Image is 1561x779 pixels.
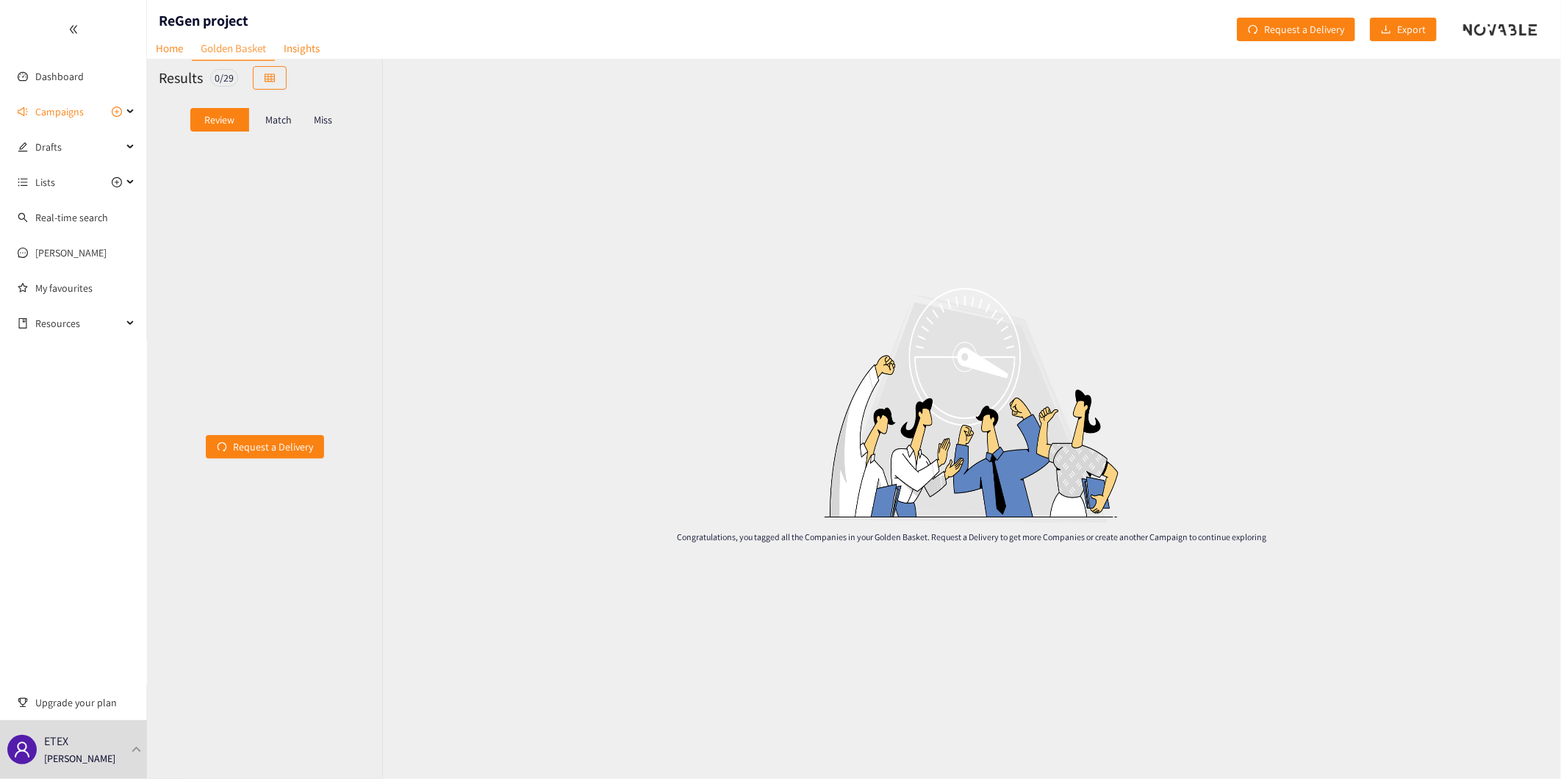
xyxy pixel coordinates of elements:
[68,24,79,35] span: double-left
[217,442,227,453] span: redo
[210,69,238,87] div: 0 / 29
[13,741,31,758] span: user
[627,531,1316,543] p: Congratulations, you tagged all the Companies in your Golden Basket. Request a Delivery to get mo...
[159,68,203,88] h2: Results
[35,309,122,338] span: Resources
[35,70,84,83] a: Dashboard
[35,246,107,259] a: [PERSON_NAME]
[233,439,313,455] span: Request a Delivery
[35,168,55,197] span: Lists
[112,177,122,187] span: plus-circle
[192,37,275,61] a: Golden Basket
[18,142,28,152] span: edit
[314,114,332,126] p: Miss
[18,177,28,187] span: unordered-list
[265,114,292,126] p: Match
[18,697,28,708] span: trophy
[1397,21,1426,37] span: Export
[35,132,122,162] span: Drafts
[44,732,68,750] p: ETEX
[35,688,135,717] span: Upgrade your plan
[35,273,135,303] a: My favourites
[204,114,234,126] p: Review
[1237,18,1355,41] button: redoRequest a Delivery
[18,107,28,117] span: sound
[112,107,122,117] span: plus-circle
[35,211,108,224] a: Real-time search
[275,37,329,60] a: Insights
[1248,24,1258,36] span: redo
[265,73,275,85] span: table
[1370,18,1437,41] button: downloadExport
[35,97,84,126] span: Campaigns
[1381,24,1391,36] span: download
[159,10,248,31] h1: ReGen project
[1488,708,1561,779] iframe: Chat Widget
[1264,21,1344,37] span: Request a Delivery
[253,66,287,90] button: table
[44,750,115,767] p: [PERSON_NAME]
[18,318,28,329] span: book
[206,435,324,459] button: redoRequest a Delivery
[147,37,192,60] a: Home
[1488,708,1561,779] div: Widget de chat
